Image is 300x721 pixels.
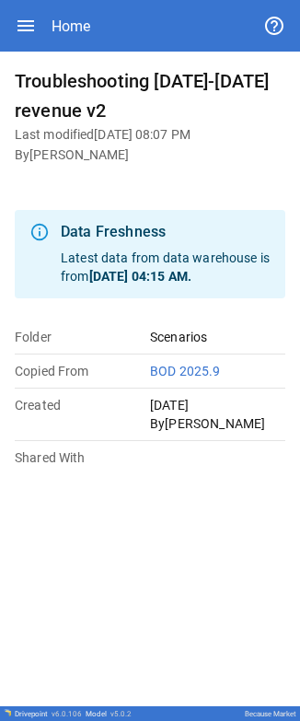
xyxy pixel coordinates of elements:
p: [DATE] [150,396,285,414]
p: Shared With [15,448,150,467]
p: By [PERSON_NAME] [150,414,285,433]
div: Home [52,17,90,35]
h6: Troubleshooting [DATE]-[DATE] revenue v2 [15,66,285,125]
div: Because Market [245,710,296,718]
p: Copied From [15,362,150,380]
img: Drivepoint [4,709,11,716]
div: Model [86,710,132,718]
div: Data Freshness [61,221,271,243]
h6: By [PERSON_NAME] [15,145,285,166]
b: [DATE] 04:15 AM . [89,269,191,284]
h6: Last modified [DATE] 08:07 PM [15,125,285,145]
span: v 6.0.106 [52,710,82,718]
p: Scenarios [150,328,285,346]
p: Folder [15,328,150,346]
span: v 5.0.2 [110,710,132,718]
p: Created [15,396,150,414]
div: Drivepoint [15,710,82,718]
p: BOD 2025.9 [150,362,285,380]
p: Latest data from data warehouse is from [61,249,271,285]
